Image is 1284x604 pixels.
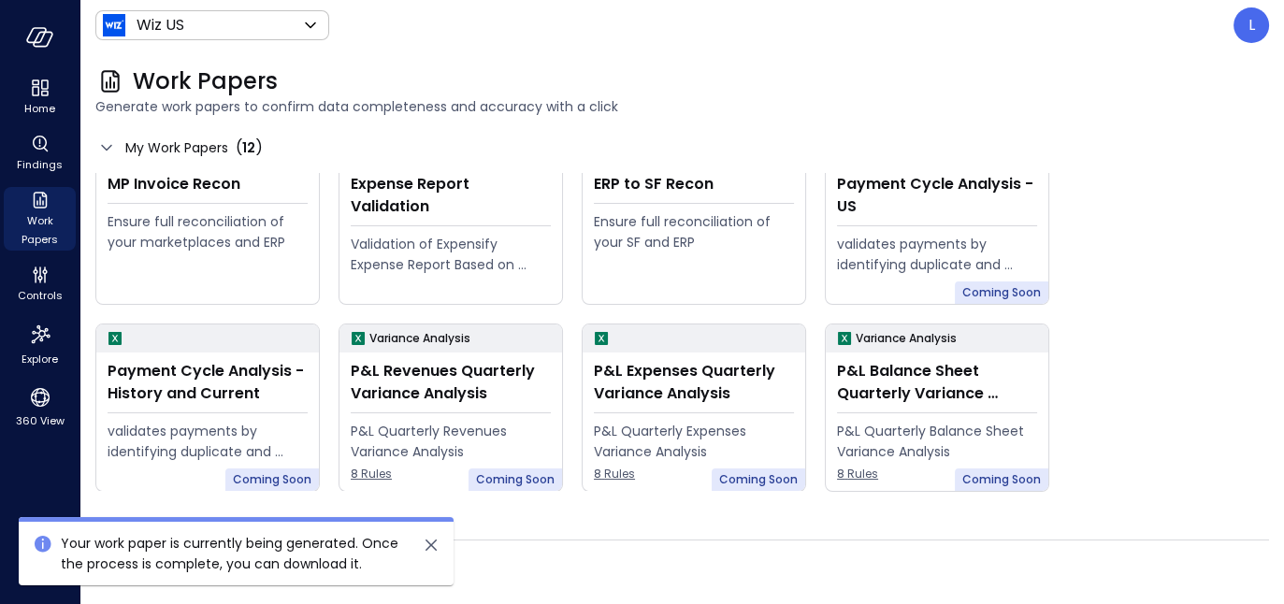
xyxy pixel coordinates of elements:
[1234,7,1269,43] div: Leah Collins
[61,534,398,573] span: Your work paper is currently being generated. Once the process is complete, you can download it.
[95,96,1269,117] span: Generate work papers to confirm data completeness and accuracy with a click
[11,211,68,249] span: Work Papers
[594,360,794,405] div: P&L Expenses Quarterly Variance Analysis
[369,329,470,348] p: Variance Analysis
[837,173,1037,218] div: Payment Cycle Analysis - US
[594,211,794,252] div: Ensure full reconciliation of your SF and ERP
[351,465,551,483] span: 8 Rules
[594,421,794,462] div: P&L Quarterly Expenses Variance Analysis
[962,283,1041,302] span: Coming Soon
[351,421,551,462] div: P&L Quarterly Revenues Variance Analysis
[476,470,555,489] span: Coming Soon
[108,421,308,462] div: validates payments by identifying duplicate and erroneous entries.
[4,381,76,432] div: 360 View
[856,329,957,348] p: Variance Analysis
[594,173,794,195] div: ERP to SF Recon
[16,411,65,430] span: 360 View
[837,234,1037,275] div: validates payments by identifying duplicate and erroneous entries.
[420,534,442,556] button: close
[351,360,551,405] div: P&L Revenues Quarterly Variance Analysis
[837,421,1037,462] div: P&L Quarterly Balance Sheet Variance Analysis
[22,350,58,368] span: Explore
[4,262,76,307] div: Controls
[108,173,308,195] div: MP Invoice Recon
[24,99,55,118] span: Home
[242,138,255,157] span: 12
[4,187,76,251] div: Work Papers
[719,470,798,489] span: Coming Soon
[137,14,184,36] p: Wiz US
[17,155,63,174] span: Findings
[236,137,263,159] div: ( )
[4,318,76,370] div: Explore
[962,470,1041,489] span: Coming Soon
[233,470,311,489] span: Coming Soon
[1248,14,1255,36] p: L
[108,360,308,405] div: Payment Cycle Analysis - History and Current
[108,211,308,252] div: Ensure full reconciliation of your marketplaces and ERP
[594,465,794,483] span: 8 Rules
[133,66,278,96] span: Work Papers
[125,137,228,158] span: My Work Papers
[837,360,1037,405] div: P&L Balance Sheet Quarterly Variance Analysis
[18,286,63,305] span: Controls
[103,14,125,36] img: Icon
[351,173,551,218] div: Expense Report Validation
[351,234,551,275] div: Validation of Expensify Expense Report Based on policy
[4,75,76,120] div: Home
[837,465,1037,483] span: 8 Rules
[4,131,76,176] div: Findings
